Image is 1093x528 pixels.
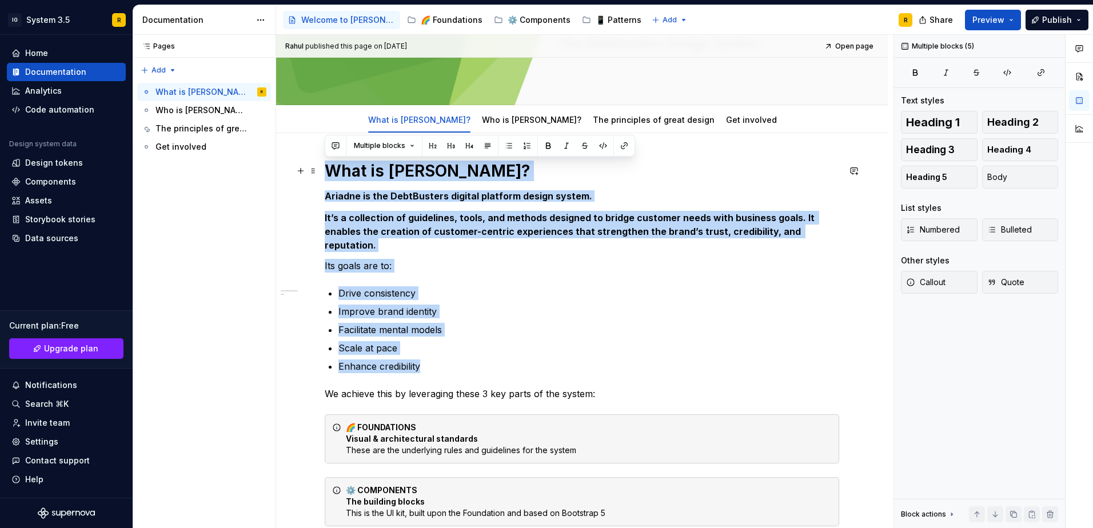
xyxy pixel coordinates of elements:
[901,202,942,214] div: List styles
[346,422,832,456] div: These are the underlying rules and guidelines for the system
[151,66,166,75] span: Add
[137,83,271,156] div: Page tree
[906,117,960,128] span: Heading 1
[982,111,1059,134] button: Heading 2
[7,470,126,489] button: Help
[346,434,478,443] strong: Visual & architectural standards
[901,271,978,294] button: Callout
[7,395,126,413] button: Search ⌘K
[338,305,839,318] p: Improve brand identity
[2,7,130,32] button: IGSystem 3.5R
[987,144,1031,155] span: Heading 4
[25,436,58,447] div: Settings
[346,497,425,506] strong: The building blocks
[7,433,126,451] a: Settings
[663,15,677,25] span: Add
[301,14,396,26] div: Welcome to [PERSON_NAME]
[25,379,77,391] div: Notifications
[7,451,126,470] button: Contact support
[325,387,839,401] p: We achieve this by leveraging these 3 key parts of the system:
[7,101,126,119] a: Code automation
[972,14,1004,26] span: Preview
[155,141,206,153] div: Get involved
[338,359,839,373] p: Enhance credibility
[155,123,250,134] div: The principles of great design
[987,117,1039,128] span: Heading 2
[305,42,407,51] div: published this page on [DATE]
[137,101,271,119] a: Who is [PERSON_NAME]?
[901,506,956,522] div: Block actions
[325,190,592,202] strong: Ariadne is the DebtBusters digital platform design system.
[726,115,777,125] a: Get involved
[26,14,70,26] div: System 3.5
[325,259,839,273] p: Its goals are to:
[982,166,1059,189] button: Body
[577,11,646,29] a: 📱 Patterns
[137,119,271,138] a: The principles of great design
[25,176,76,187] div: Components
[835,42,873,51] span: Open page
[987,171,1007,183] span: Body
[7,63,126,81] a: Documentation
[142,14,250,26] div: Documentation
[7,229,126,247] a: Data sources
[346,422,416,432] strong: 🌈 FOUNDATIONS
[25,455,90,466] div: Contact support
[982,138,1059,161] button: Heading 4
[721,107,781,131] div: Get involved
[44,343,98,354] span: Upgrade plan
[283,11,400,29] a: Welcome to [PERSON_NAME]
[38,507,95,519] svg: Supernova Logo
[338,341,839,355] p: Scale at pace
[25,398,69,410] div: Search ⌘K
[901,166,978,189] button: Heading 5
[906,144,955,155] span: Heading 3
[1042,14,1072,26] span: Publish
[8,13,22,27] div: IG
[7,414,126,432] a: Invite team
[283,9,646,31] div: Page tree
[155,105,250,116] div: Who is [PERSON_NAME]?
[285,42,304,51] span: Rahul
[821,38,879,54] a: Open page
[117,15,121,25] div: R
[489,11,575,29] a: ⚙️ Components
[982,271,1059,294] button: Quote
[982,218,1059,241] button: Bulleted
[482,115,581,125] a: Who is [PERSON_NAME]?
[25,85,62,97] div: Analytics
[901,255,950,266] div: Other styles
[901,218,978,241] button: Numbered
[338,286,839,300] p: Drive consistency
[402,11,487,29] a: 🌈 Foundations
[906,171,947,183] span: Heading 5
[25,474,43,485] div: Help
[901,111,978,134] button: Heading 1
[1026,10,1088,30] button: Publish
[930,14,953,26] span: Share
[155,86,250,98] div: What is [PERSON_NAME]?
[9,139,77,149] div: Design system data
[904,15,908,25] div: R
[346,485,417,495] strong: ⚙️ COMPONENTS
[901,95,944,106] div: Text styles
[7,82,126,100] a: Analytics
[901,510,946,519] div: Block actions
[596,14,641,26] div: 📱 Patterns
[965,10,1021,30] button: Preview
[346,485,832,519] div: This is the UI kit, built upon the Foundation and based on Bootstrap 5
[901,138,978,161] button: Heading 3
[7,376,126,394] button: Notifications
[9,338,123,359] button: Upgrade plan
[906,277,946,288] span: Callout
[7,191,126,210] a: Assets
[261,86,263,98] div: R
[325,212,817,251] strong: It’s a collection of guidelines, tools, and methods designed to bridge customer needs with busine...
[325,161,530,181] strong: What is [PERSON_NAME]?
[9,320,123,331] div: Current plan : Free
[7,154,126,172] a: Design tokens
[25,214,95,225] div: Storybook stories
[421,14,482,26] div: 🌈 Foundations
[137,42,175,51] div: Pages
